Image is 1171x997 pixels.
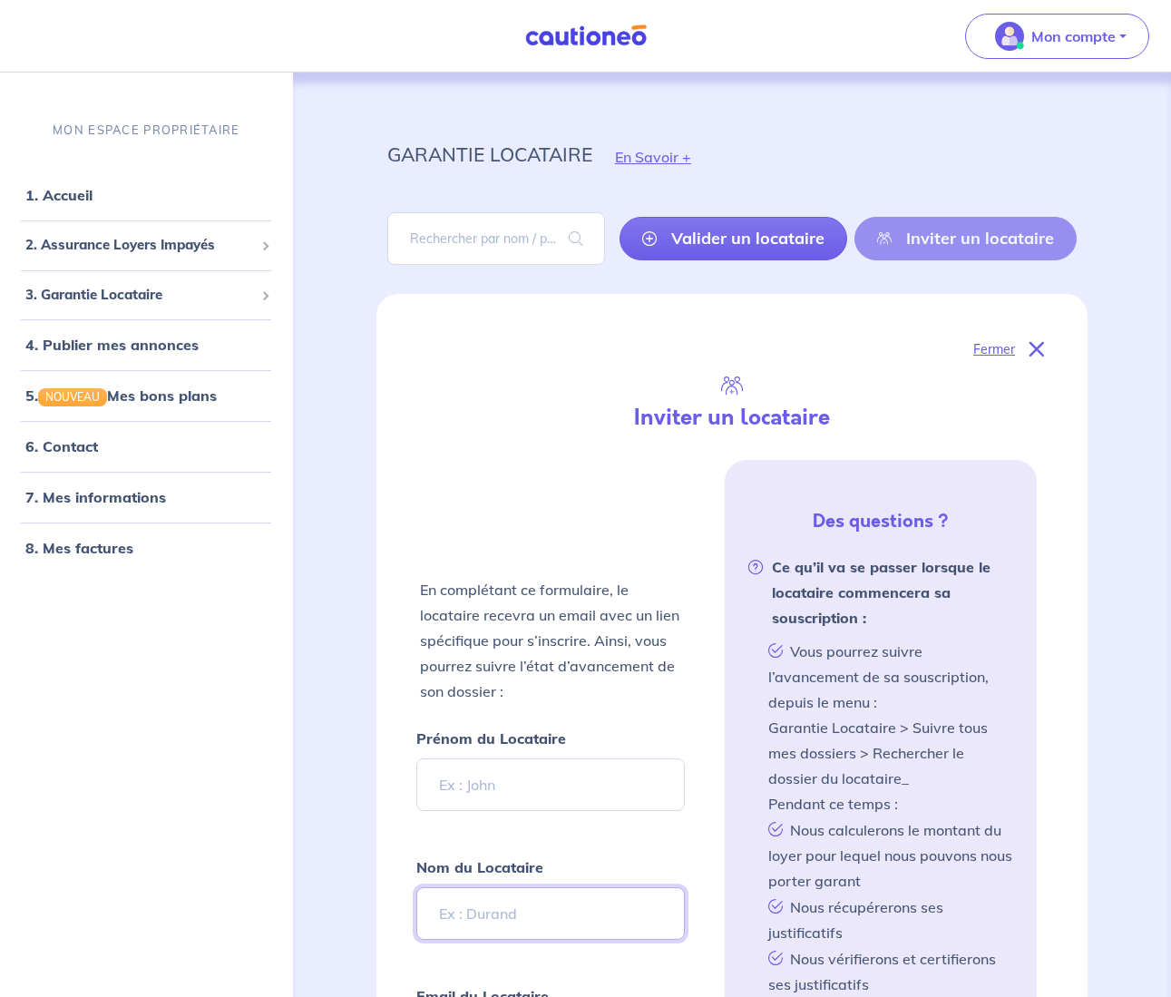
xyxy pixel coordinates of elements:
a: 7. Mes informations [25,488,166,506]
div: 5.NOUVEAUMes bons plans [7,377,286,414]
li: Nous vérifierons et certifierons ses justificatifs [761,945,1015,997]
a: 1. Accueil [25,186,93,204]
a: 8. Mes factures [25,539,133,557]
h4: Inviter un locataire [571,405,893,431]
strong: Ce qu’il va se passer lorsque le locataire commencera sa souscription : [747,554,1015,630]
input: Ex : Durand [416,887,685,940]
p: garantie locataire [387,138,592,171]
a: 5.NOUVEAUMes bons plans [25,386,217,405]
strong: Nom du Locataire [416,858,543,876]
p: Mon compte [1031,25,1116,47]
div: 7. Mes informations [7,479,286,515]
div: 6. Contact [7,428,286,464]
div: 3. Garantie Locataire [7,278,286,313]
a: 4. Publier mes annonces [25,336,199,354]
div: 4. Publier mes annonces [7,327,286,363]
div: 2. Assurance Loyers Impayés [7,228,286,263]
div: 8. Mes factures [7,530,286,566]
input: Ex : John [416,758,685,811]
p: Fermer [973,337,1015,361]
h5: Des questions ? [732,511,1030,533]
span: 2. Assurance Loyers Impayés [25,235,254,256]
button: En Savoir + [592,131,714,183]
p: En complétant ce formulaire, le locataire recevra un email avec un lien spécifique pour s’inscrir... [420,577,681,704]
span: 3. Garantie Locataire [25,285,254,306]
button: illu_account_valid_menu.svgMon compte [965,14,1149,59]
span: search [547,213,605,264]
li: Nous calculerons le montant du loyer pour lequel nous pouvons nous porter garant [761,816,1015,894]
li: Vous pourrez suivre l’avancement de sa souscription, depuis le menu : Garantie Locataire > Suivre... [761,638,1015,816]
img: Cautioneo [518,24,654,47]
input: Rechercher par nom / prénom / mail du locataire [387,212,605,265]
a: 6. Contact [25,437,98,455]
img: illu_account_valid_menu.svg [995,22,1024,51]
p: MON ESPACE PROPRIÉTAIRE [53,122,239,139]
a: Valider un locataire [620,217,847,260]
strong: Prénom du Locataire [416,729,566,748]
li: Nous récupérerons ses justificatifs [761,894,1015,945]
div: 1. Accueil [7,177,286,213]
